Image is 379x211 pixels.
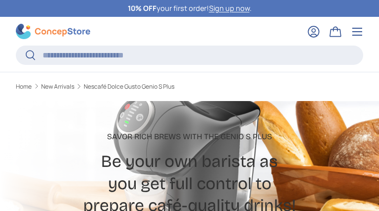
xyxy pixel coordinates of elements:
p: Savor rich brews with the Genio S Plus [47,131,332,143]
img: ConcepStore [16,24,90,39]
strong: 10% OFF [128,3,157,13]
a: Sign up now [209,3,250,13]
a: Nescafé Dolce Gusto Genio S Plus [84,84,174,90]
a: New Arrivals [41,84,74,90]
a: Home [16,84,32,90]
nav: Breadcrumbs [16,82,363,91]
p: your first order! . [128,3,252,14]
